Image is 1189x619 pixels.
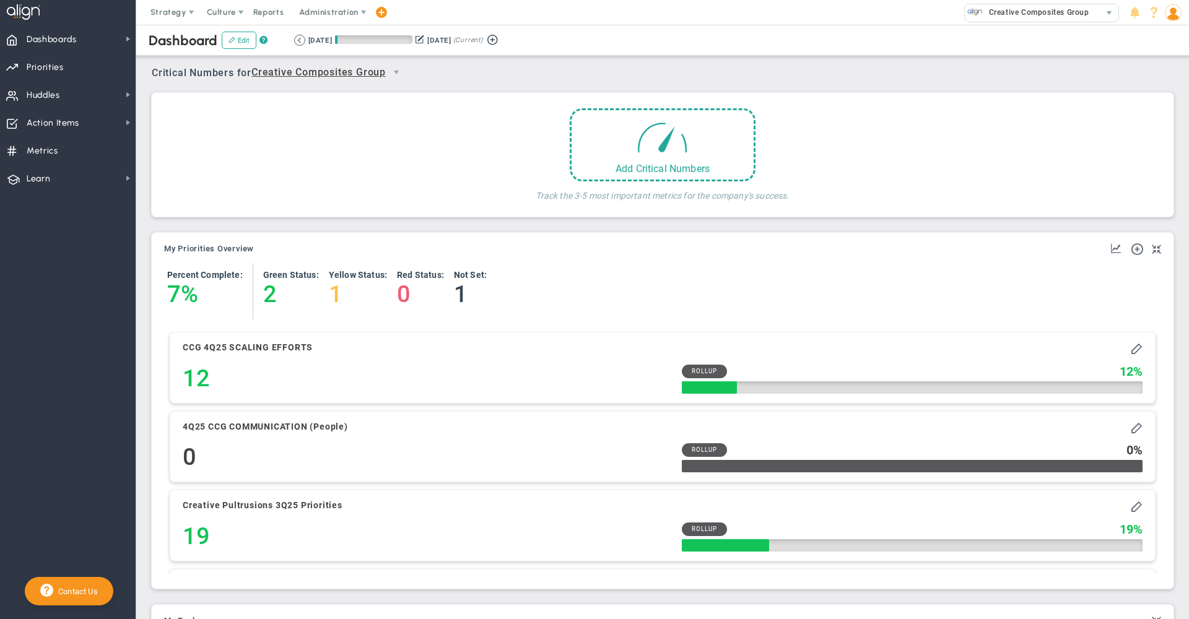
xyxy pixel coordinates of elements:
[335,35,412,44] div: Period Progress: 3% Day 3 of 89 with 86 remaining.
[207,7,236,17] span: Culture
[536,181,789,201] h4: Track the 3-5 most important metrics for the company's success.
[572,163,754,175] div: Add Critical Numbers
[27,82,60,108] span: Huddles
[454,269,487,280] h4: Not Set:
[1133,443,1143,457] span: %
[299,7,358,17] span: Administration
[1133,365,1143,378] span: %
[27,166,50,192] span: Learn
[27,54,64,80] span: Priorities
[308,35,332,46] div: [DATE]
[251,65,386,80] span: Creative Composites Group
[183,365,210,392] h4: 12
[967,4,983,20] img: 29977.Company.photo
[397,280,444,308] h4: 0
[1126,443,1133,457] span: 0
[152,62,410,85] span: Critical Numbers for
[27,138,58,164] span: Metrics
[263,280,319,308] h4: 2
[181,280,198,308] h4: %
[263,269,319,280] h4: Green Status:
[1133,522,1143,536] span: %
[692,446,717,454] span: Rollup
[692,525,717,534] span: Rollup
[1165,4,1182,21] img: 173086.Person.photo
[329,269,387,280] h4: Yellow Status:
[329,280,387,308] h4: 1
[454,280,487,308] h4: 1
[167,269,243,280] h4: Percent Complete:
[222,32,256,49] button: Edit
[1100,4,1118,22] span: select
[183,500,342,511] h4: Creative Pultrusions 3Q25 Priorities
[149,32,217,49] span: Dashboard
[27,110,79,136] span: Action Items
[1120,522,1133,536] span: 19
[427,35,451,46] div: [DATE]
[1120,365,1133,378] span: 12
[453,35,483,46] span: (Current)
[983,4,1089,20] span: Creative Composites Group
[164,245,254,254] button: My Priorities Overview
[167,280,181,308] h4: 7
[386,62,407,83] span: select
[183,522,210,550] h4: 19
[294,35,305,46] button: Go to previous period
[27,27,77,53] span: Dashboards
[183,342,313,353] h4: CCG 4Q25 SCALING EFFORTS
[397,269,444,280] h4: Red Status:
[53,587,98,596] span: Contact Us
[183,443,196,470] h4: 0
[692,367,717,376] span: Rollup
[183,421,348,432] h4: 4Q25 CCG COMMUNICATION (People)
[164,245,254,253] span: My Priorities Overview
[150,7,186,17] span: Strategy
